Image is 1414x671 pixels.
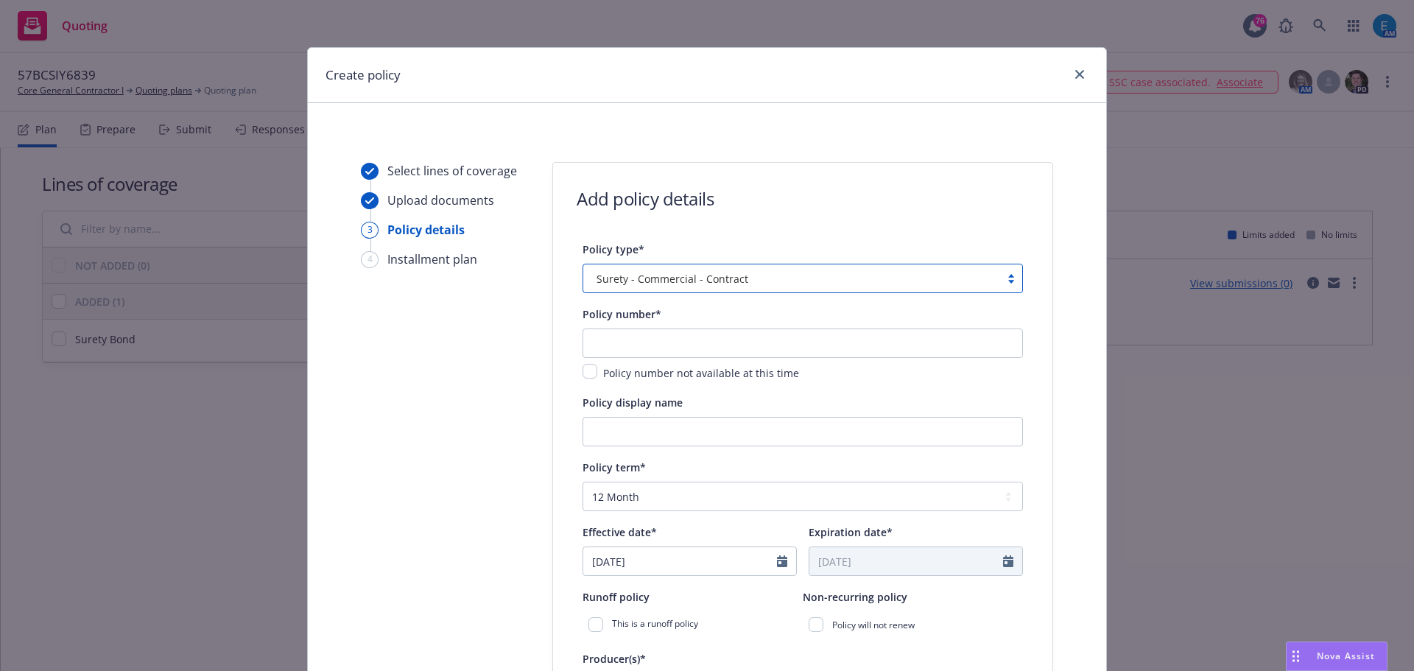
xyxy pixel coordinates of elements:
div: Installment plan [387,250,477,268]
input: MM/DD/YYYY [809,547,1003,575]
a: close [1071,66,1088,83]
span: Runoff policy [583,590,650,604]
svg: Calendar [1003,555,1013,567]
span: Producer(s)* [583,652,646,666]
div: Upload documents [387,192,494,209]
span: Non-recurring policy [803,590,907,604]
span: Policy term* [583,460,646,474]
input: MM/DD/YYYY [583,547,777,575]
div: 3 [361,222,379,239]
svg: Calendar [777,555,787,567]
span: Policy type* [583,242,644,256]
span: Surety - Commercial - Contract [591,271,993,287]
span: Nova Assist [1317,650,1375,662]
span: Policy number* [583,307,661,321]
div: Policy will not renew [803,611,1023,638]
span: Policy display name [583,396,683,410]
div: Policy details [387,221,465,239]
span: Expiration date* [809,525,893,539]
div: This is a runoff policy [583,611,803,638]
div: Drag to move [1287,642,1305,670]
span: Policy number not available at this time [603,366,799,380]
div: 4 [361,251,379,268]
span: Effective date* [583,525,657,539]
h1: Create policy [326,66,401,85]
div: Select lines of coverage [387,162,517,180]
span: Surety - Commercial - Contract [597,271,748,287]
h1: Add policy details [577,186,714,211]
button: Nova Assist [1286,642,1387,671]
